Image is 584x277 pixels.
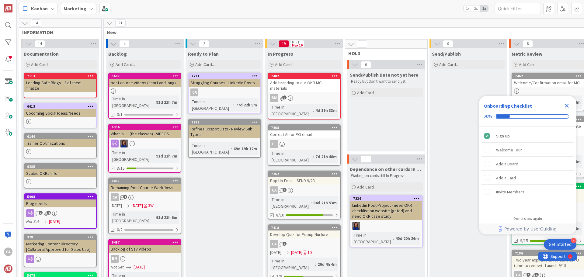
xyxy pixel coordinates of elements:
span: : [154,99,155,106]
span: 71 [115,19,126,27]
div: 5687post course videos (short and long) [109,73,181,87]
div: 7d 21h 48m [314,153,338,160]
div: CA [268,186,340,194]
span: : [231,145,232,152]
div: Invite Members is incomplete. [481,185,574,199]
div: 7271 [189,73,260,79]
div: 7482 [268,73,340,79]
div: Upcoming Social Ideas/Needs [24,109,96,117]
span: HOLD [348,50,420,56]
div: 6497 [109,240,181,245]
input: Quick Filter... [495,3,540,14]
a: 6613Upcoming Social Ideas/Needs [24,103,97,128]
span: : [154,214,155,221]
div: 69d 19h 12m [232,145,259,152]
div: 91d 21h 6m [155,214,179,221]
div: BM [268,94,340,102]
p: Ready but don't want to send yet. [351,79,422,84]
div: Time in [GEOGRAPHIC_DATA] [111,149,154,163]
div: 7468Correct AI for PO email [268,125,340,138]
span: 8/10 [276,212,284,218]
div: 7462 [512,73,584,79]
div: 6497Backlog of Sav Videos [109,240,181,253]
span: Add Card... [519,62,538,67]
div: 6356 [109,124,181,130]
div: Backlog of Sav Videos [109,245,181,253]
span: [DATE] [270,249,281,256]
div: 7186Two year expirations for CSM/CSPO (time to renew) - Launch 9/15 [512,251,584,269]
span: Documentation [24,51,59,57]
div: BM [270,94,278,102]
span: 0 [443,40,453,47]
span: 1x [464,5,472,12]
div: 7292 [191,120,260,124]
div: post course videos (short and long) [109,79,181,87]
span: 1 [361,155,371,163]
div: 6285 [24,164,96,169]
div: 6140Trainer Optimizations [24,134,96,147]
div: What is … (the classes) - VIDEOS [109,130,181,138]
div: 6497 [112,240,181,244]
div: Min 1 [292,41,299,44]
span: Kanban [31,5,48,12]
div: Footer [479,223,576,234]
div: Time in [GEOGRAPHIC_DATA] [514,95,563,109]
span: Add Card... [357,90,377,95]
div: 378Marketing Content Directory [Collateral Approved for Sales Use] [24,234,96,253]
span: : [154,153,155,159]
div: Invite Members [496,188,524,196]
div: 5908Blog needs [24,194,96,207]
div: 378 [24,234,96,240]
span: 1 [357,40,367,48]
a: 7271Struggling Courses - LinkedIn PostsCATime in [GEOGRAPHIC_DATA]:77d 22h 5m [188,73,261,114]
span: 3x [480,5,488,12]
span: Powered by UserGuiding [504,225,557,233]
span: 4 [119,40,130,47]
span: 2 [199,40,209,47]
a: 7113Leading Safe Blogs - 2 of them finalize [24,73,97,98]
div: Remaining Post Course Workflows [109,184,181,192]
div: Add a Board [496,160,518,168]
span: Backlog [108,51,127,57]
div: 7482Add branding to our OKR MCL materials [268,73,340,92]
span: Add Card... [275,62,294,67]
div: 84d 21h 53m [312,199,338,206]
div: Pop Up Email - SEND 9/23 [268,177,340,185]
a: 7482Add branding to our OKR MCL materialsBMTime in [GEOGRAPHIC_DATA]:4d 19h 33m [268,73,341,119]
a: 7262Pop Up Email - SEND 9/23CATime in [GEOGRAPHIC_DATA]:84d 21h 53m8/10 [268,171,341,220]
div: 20% [484,114,492,119]
div: 7271 [191,74,260,78]
div: 6087 [109,178,181,184]
div: 7262Pop Up Email - SEND 9/23 [268,171,340,185]
a: 7336Linkedin Post Project - need OKR checklist on website (gated) and need OKR case study.SLTime ... [350,195,423,248]
div: 7462 [515,74,584,78]
div: 6356 [112,125,181,129]
span: [DATE] [132,203,143,209]
div: Marketing Content Directory [Collateral Approved for Sales Use] [24,240,96,253]
div: 6356What is … (the classes) - VIDEOS [109,124,181,138]
div: 7336 [353,196,422,201]
div: 7482 [271,74,340,78]
div: 6613Upcoming Social Ideas/Needs [24,104,96,117]
div: Add a Board is incomplete. [481,157,574,171]
span: 14 [31,19,41,27]
span: 1 [283,95,287,99]
div: Scaled OKRs Info [24,169,96,177]
span: Ready to Plan [188,51,219,57]
span: 0/1 [117,111,123,118]
div: BM [111,255,119,263]
div: 7336Linkedin Post Project - need OKR checklist on website (gated) and need OKR case study. [350,196,422,220]
div: 7271Struggling Courses - LinkedIn Posts [189,73,260,87]
div: Time in [GEOGRAPHIC_DATA] [270,150,313,163]
span: 0/2 [117,227,123,233]
a: 378Marketing Content Directory [Collateral Approved for Sales Use] [24,234,97,267]
div: CA [111,193,119,201]
div: CA [270,186,278,194]
div: 7113 [27,74,96,78]
div: 5687 [112,74,181,78]
div: 7262 [268,171,340,177]
img: Visit kanbanzone.com [4,4,12,12]
div: Struggling Courses - LinkedIn Posts [189,79,260,87]
div: 378 [27,235,96,239]
span: Send/Publish [432,51,461,57]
